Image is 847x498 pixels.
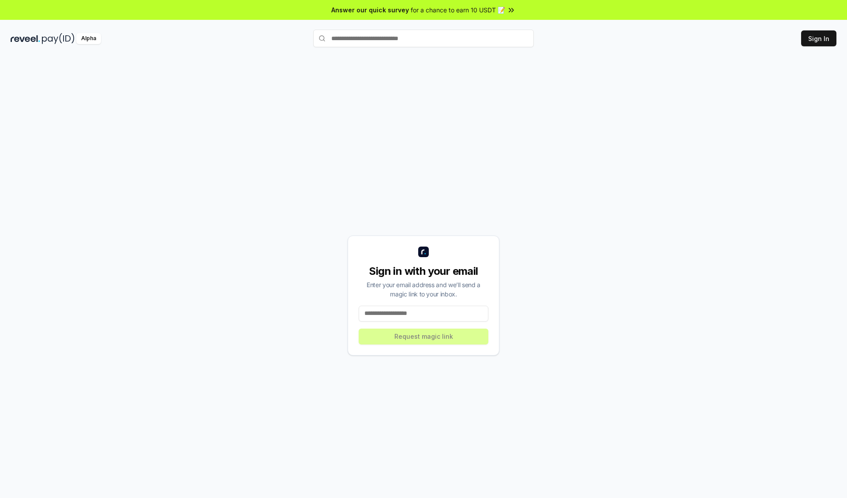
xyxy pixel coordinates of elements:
span: for a chance to earn 10 USDT 📝 [411,5,505,15]
button: Sign In [801,30,836,46]
div: Enter your email address and we’ll send a magic link to your inbox. [359,280,488,299]
img: reveel_dark [11,33,40,44]
img: logo_small [418,247,429,257]
div: Sign in with your email [359,264,488,278]
div: Alpha [76,33,101,44]
img: pay_id [42,33,75,44]
span: Answer our quick survey [331,5,409,15]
